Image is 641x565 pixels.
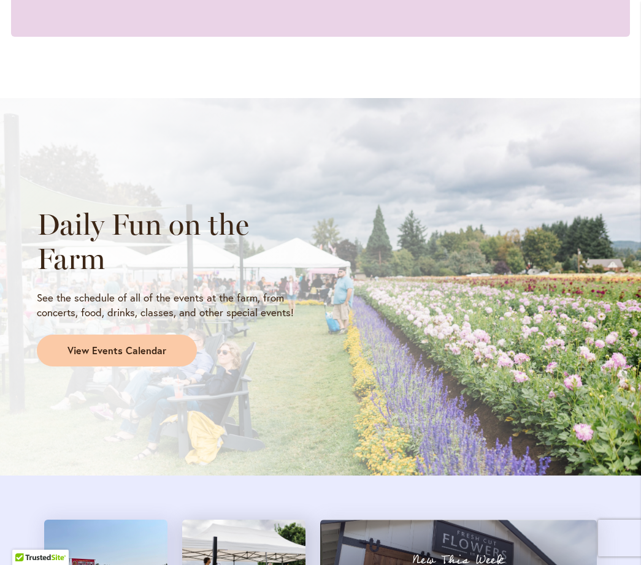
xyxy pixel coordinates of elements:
[67,344,166,358] span: View Events Calendar
[37,207,310,276] h2: Daily Fun on the Farm
[37,335,197,366] a: View Events Calendar
[37,290,310,320] p: See the schedule of all of the events at the farm, from concerts, food, drinks, classes, and othe...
